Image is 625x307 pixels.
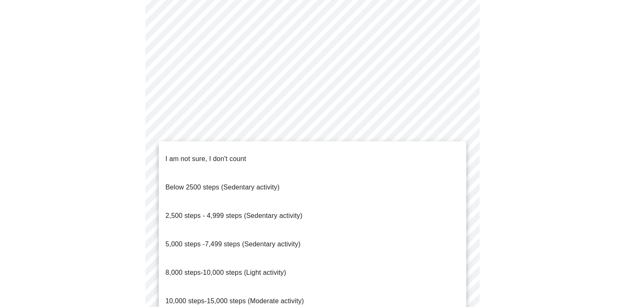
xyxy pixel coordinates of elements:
span: 2,500 steps - 4,999 steps (Sedentary activity) [165,212,302,219]
span: 10,000 steps-15,000 steps (Moderate activity) [165,297,304,304]
span: 8,000 steps-10,000 steps (Light activity) [165,269,286,276]
span: I am not sure, I don't count [165,155,246,162]
span: Below 2500 steps (Sedentary activity) [165,184,279,191]
span: 5,000 steps -7,499 steps (Sedentary activity) [165,240,300,248]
